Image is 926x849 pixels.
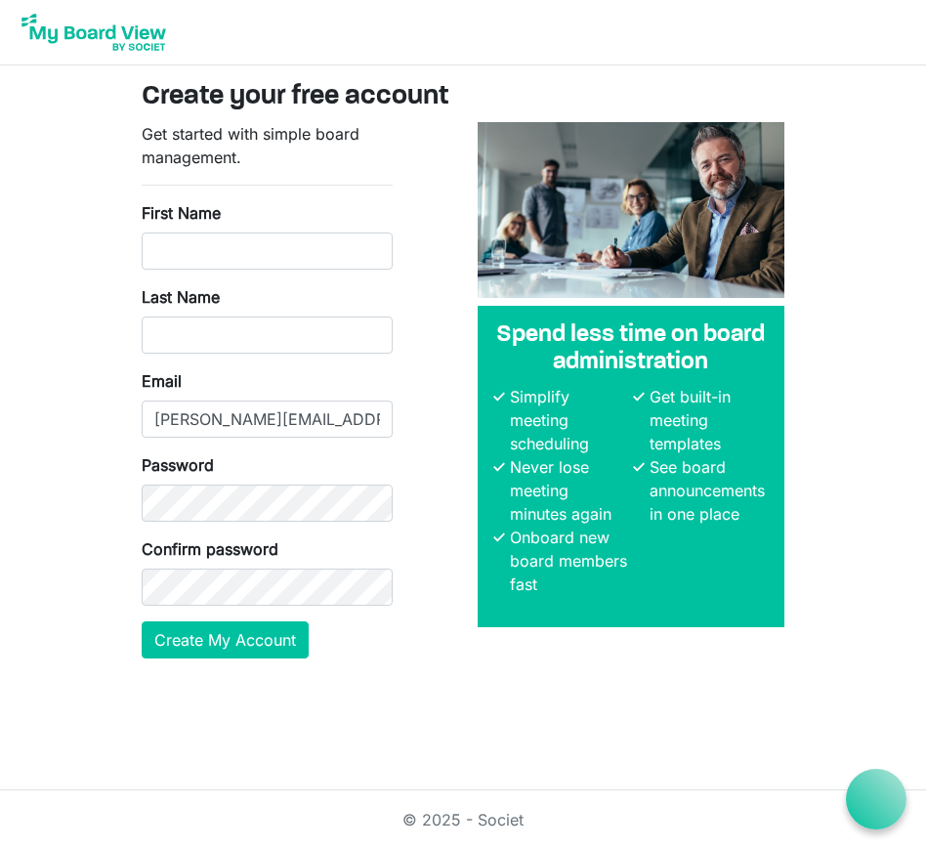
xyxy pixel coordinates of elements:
[142,124,359,167] span: Get started with simple board management.
[142,285,220,309] label: Last Name
[645,455,769,526] li: See board announcements in one place
[493,321,769,378] h4: Spend less time on board administration
[142,537,278,561] label: Confirm password
[142,369,182,393] label: Email
[16,8,172,57] img: My Board View Logo
[645,385,769,455] li: Get built-in meeting templates
[142,201,221,225] label: First Name
[478,122,784,298] img: A photograph of board members sitting at a table
[505,526,629,596] li: Onboard new board members fast
[505,385,629,455] li: Simplify meeting scheduling
[142,81,784,114] h3: Create your free account
[402,810,524,829] a: © 2025 - Societ
[505,455,629,526] li: Never lose meeting minutes again
[142,621,309,658] button: Create My Account
[142,453,214,477] label: Password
